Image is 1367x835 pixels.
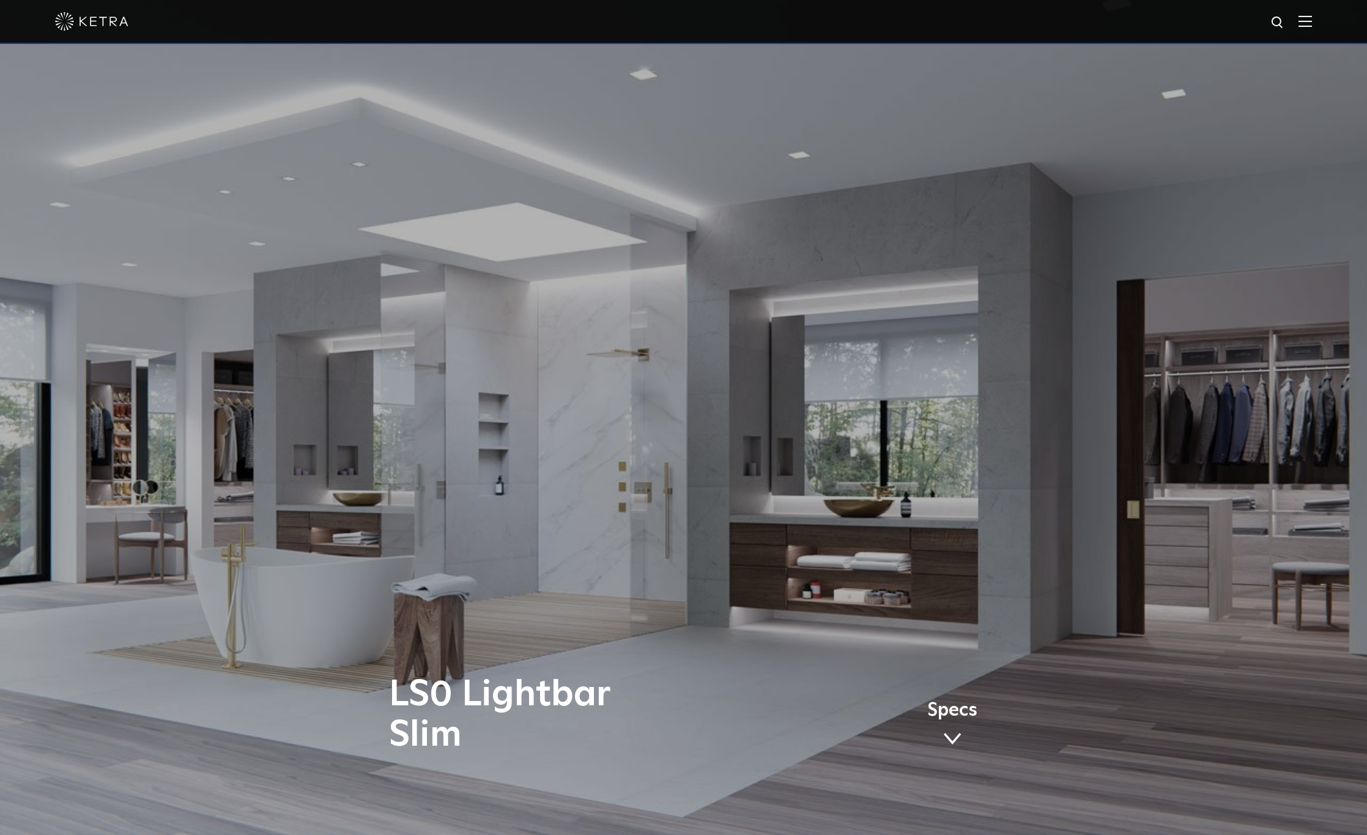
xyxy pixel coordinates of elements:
[55,12,128,31] img: ketra-logo-2019-white
[927,702,977,719] span: Specs
[389,675,735,755] h1: LS0 Lightbar Slim
[927,702,977,749] a: Specs
[1298,15,1312,27] img: Hamburger%20Nav.svg
[1270,15,1286,31] img: search icon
